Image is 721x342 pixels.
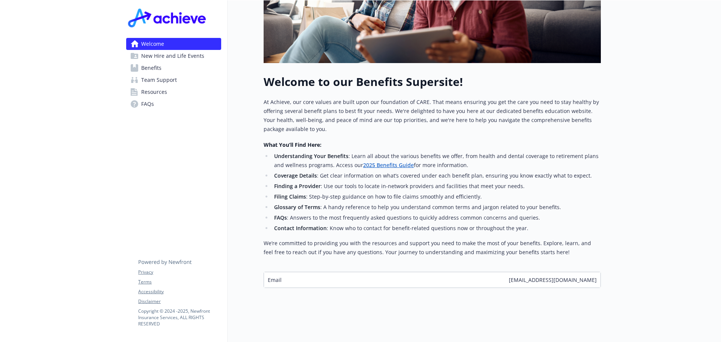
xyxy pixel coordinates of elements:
li: : A handy reference to help you understand common terms and jargon related to your benefits. [272,203,601,212]
li: : Get clear information on what’s covered under each benefit plan, ensuring you know exactly what... [272,171,601,180]
strong: Understanding Your Benefits [274,152,348,160]
a: 2025 Benefits Guide [363,161,414,169]
span: Benefits [141,62,161,74]
strong: Finding a Provider [274,182,321,190]
a: Welcome [126,38,221,50]
strong: What You’ll Find Here: [264,141,321,148]
span: FAQs [141,98,154,110]
a: Terms [138,279,221,285]
span: Welcome [141,38,164,50]
a: Privacy [138,269,221,276]
li: : Answers to the most frequently asked questions to quickly address common concerns and queries. [272,213,601,222]
li: : Know who to contact for benefit-related questions now or throughout the year. [272,224,601,233]
a: Disclaimer [138,298,221,305]
span: [EMAIL_ADDRESS][DOMAIN_NAME] [509,276,597,284]
a: Accessibility [138,288,221,295]
strong: Glossary of Terms [274,203,320,211]
a: Benefits [126,62,221,74]
strong: FAQs [274,214,287,221]
p: We’re committed to providing you with the resources and support you need to make the most of your... [264,239,601,257]
strong: Contact Information [274,224,327,232]
a: Resources [126,86,221,98]
span: Team Support [141,74,177,86]
span: Resources [141,86,167,98]
li: : Use our tools to locate in-network providers and facilities that meet your needs. [272,182,601,191]
strong: Filing Claims [274,193,306,200]
li: : Learn all about the various benefits we offer, from health and dental coverage to retirement pl... [272,152,601,170]
h1: Welcome to our Benefits Supersite! [264,75,601,89]
p: At Achieve, our core values are built upon our foundation of CARE. That means ensuring you get th... [264,98,601,134]
span: New Hire and Life Events [141,50,204,62]
a: FAQs [126,98,221,110]
li: : Step-by-step guidance on how to file claims smoothly and efficiently. [272,192,601,201]
a: New Hire and Life Events [126,50,221,62]
span: Email [268,276,282,284]
strong: Coverage Details [274,172,317,179]
p: Copyright © 2024 - 2025 , Newfront Insurance Services, ALL RIGHTS RESERVED [138,308,221,327]
a: Team Support [126,74,221,86]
